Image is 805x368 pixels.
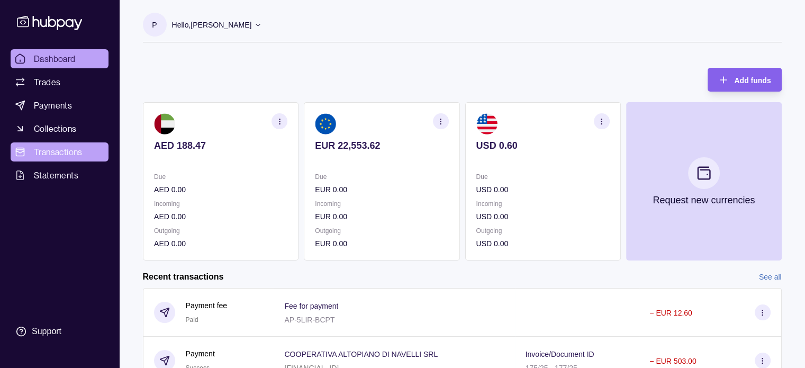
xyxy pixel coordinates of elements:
span: Statements [34,169,78,182]
span: Dashboard [34,52,76,65]
img: eu [315,113,336,134]
span: Collections [34,122,76,135]
a: Collections [11,119,108,138]
p: Payment [186,348,215,360]
p: EUR 0.00 [315,238,448,249]
a: Dashboard [11,49,108,68]
p: − EUR 503.00 [649,357,696,365]
p: Incoming [154,198,287,210]
p: − EUR 12.60 [649,309,692,317]
div: Support [32,326,61,337]
a: Payments [11,96,108,115]
a: Transactions [11,142,108,161]
p: USD 0.00 [476,238,609,249]
button: Request new currencies [626,102,781,261]
a: See all [759,271,782,283]
h2: Recent transactions [143,271,224,283]
p: AED 0.00 [154,184,287,195]
p: Due [154,171,287,183]
p: P [152,19,157,31]
span: Transactions [34,146,83,158]
button: Add funds [708,68,781,92]
p: Due [476,171,609,183]
p: Invoice/Document ID [526,350,594,358]
p: EUR 0.00 [315,211,448,222]
p: Outgoing [154,225,287,237]
p: EUR 0.00 [315,184,448,195]
p: Incoming [315,198,448,210]
p: AED 0.00 [154,238,287,249]
p: Fee for payment [284,302,338,310]
span: Trades [34,76,60,88]
p: AP-5LIR-BCPT [284,316,334,324]
p: Payment fee [186,300,228,311]
img: us [476,113,497,134]
span: Payments [34,99,72,112]
a: Statements [11,166,108,185]
p: USD 0.60 [476,140,609,151]
a: Support [11,320,108,343]
p: USD 0.00 [476,184,609,195]
p: COOPERATIVA ALTOPIANO DI NAVELLI SRL [284,350,438,358]
p: Request new currencies [653,194,755,206]
p: Outgoing [315,225,448,237]
span: Add funds [734,76,771,85]
p: Hello, [PERSON_NAME] [172,19,252,31]
a: Trades [11,73,108,92]
p: Outgoing [476,225,609,237]
p: USD 0.00 [476,211,609,222]
p: AED 0.00 [154,211,287,222]
p: Due [315,171,448,183]
span: Paid [186,316,198,324]
p: EUR 22,553.62 [315,140,448,151]
img: ae [154,113,175,134]
p: AED 188.47 [154,140,287,151]
p: Incoming [476,198,609,210]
